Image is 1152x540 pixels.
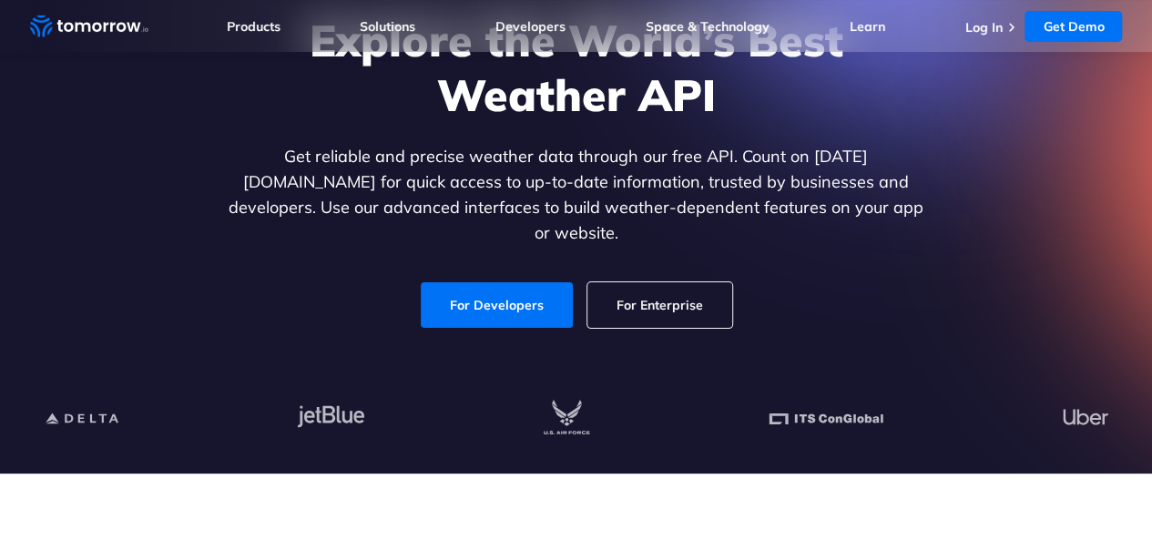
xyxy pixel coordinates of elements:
a: Log In [964,19,1002,36]
a: Home link [30,13,148,40]
a: For Enterprise [587,282,732,328]
a: Developers [495,18,566,35]
p: Get reliable and precise weather data through our free API. Count on [DATE][DOMAIN_NAME] for quic... [225,144,928,246]
a: For Developers [421,282,573,328]
a: Get Demo [1025,11,1122,42]
a: Products [227,18,280,35]
h1: Explore the World’s Best Weather API [225,13,928,122]
a: Space & Technology [646,18,770,35]
a: Learn [850,18,885,35]
a: Solutions [360,18,415,35]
